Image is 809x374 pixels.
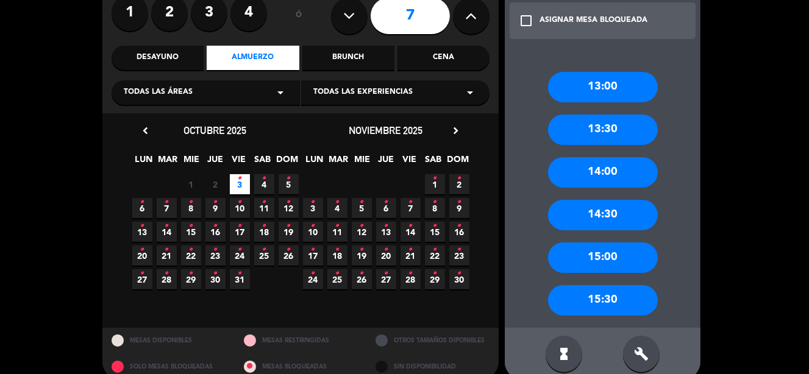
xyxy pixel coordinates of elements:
[213,264,218,283] i: •
[449,174,469,194] span: 2
[400,152,420,172] span: VIE
[140,264,144,283] i: •
[376,245,396,266] span: 20
[287,216,291,236] i: •
[253,152,273,172] span: SAB
[449,245,469,266] span: 23
[376,222,396,242] span: 13
[124,86,193,99] span: Todas las áreas
[238,264,242,283] i: •
[132,245,152,266] span: 20
[433,240,437,259] i: •
[205,269,226,289] span: 30
[335,240,340,259] i: •
[433,169,437,188] i: •
[184,124,247,136] span: octubre 2025
[254,245,274,266] span: 25
[279,174,299,194] span: 5
[254,174,274,194] span: 4
[134,152,154,172] span: LUN
[140,240,144,259] i: •
[449,269,469,289] span: 30
[408,264,413,283] i: •
[376,152,396,172] span: JUE
[457,264,462,283] i: •
[311,264,315,283] i: •
[352,269,372,289] span: 26
[207,46,299,70] div: Almuerzo
[548,285,658,316] div: 15:30
[384,192,388,212] i: •
[230,245,250,266] span: 24
[140,192,144,212] i: •
[425,198,445,218] span: 8
[397,46,490,70] div: Cena
[189,216,193,236] i: •
[401,269,421,289] span: 28
[449,222,469,242] span: 16
[457,240,462,259] i: •
[262,169,266,188] i: •
[277,152,297,172] span: DOM
[213,216,218,236] i: •
[158,152,178,172] span: MAR
[335,264,340,283] i: •
[230,222,250,242] span: 17
[335,192,340,212] i: •
[157,222,177,242] span: 14
[401,198,421,218] span: 7
[352,245,372,266] span: 19
[157,198,177,218] span: 7
[447,152,468,172] span: DOM
[305,152,325,172] span: LUN
[457,169,462,188] i: •
[548,157,658,188] div: 14:00
[302,46,394,70] div: Brunch
[181,222,201,242] span: 15
[279,222,299,242] span: 19
[433,264,437,283] i: •
[205,198,226,218] span: 9
[229,152,249,172] span: VIE
[376,269,396,289] span: 27
[132,198,152,218] span: 6
[327,269,347,289] span: 25
[352,152,372,172] span: MIE
[329,152,349,172] span: MAR
[433,192,437,212] i: •
[352,222,372,242] span: 12
[303,245,323,266] span: 17
[401,245,421,266] span: 21
[189,192,193,212] i: •
[230,198,250,218] span: 10
[254,222,274,242] span: 18
[287,192,291,212] i: •
[548,115,658,145] div: 13:30
[230,269,250,289] span: 31
[335,216,340,236] i: •
[205,174,226,194] span: 2
[189,264,193,283] i: •
[557,347,571,361] i: hourglass_full
[384,216,388,236] i: •
[408,192,413,212] i: •
[132,222,152,242] span: 13
[238,192,242,212] i: •
[449,124,462,137] i: chevron_right
[213,192,218,212] i: •
[360,264,364,283] i: •
[205,152,226,172] span: JUE
[112,46,204,70] div: Desayuno
[189,240,193,259] i: •
[457,192,462,212] i: •
[425,245,445,266] span: 22
[235,328,367,354] div: MESAS RESTRINGIDAS
[634,347,649,361] i: build
[352,198,372,218] span: 5
[262,192,266,212] i: •
[238,240,242,259] i: •
[349,124,423,136] span: noviembre 2025
[303,222,323,242] span: 10
[303,269,323,289] span: 24
[273,85,288,100] i: arrow_drop_down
